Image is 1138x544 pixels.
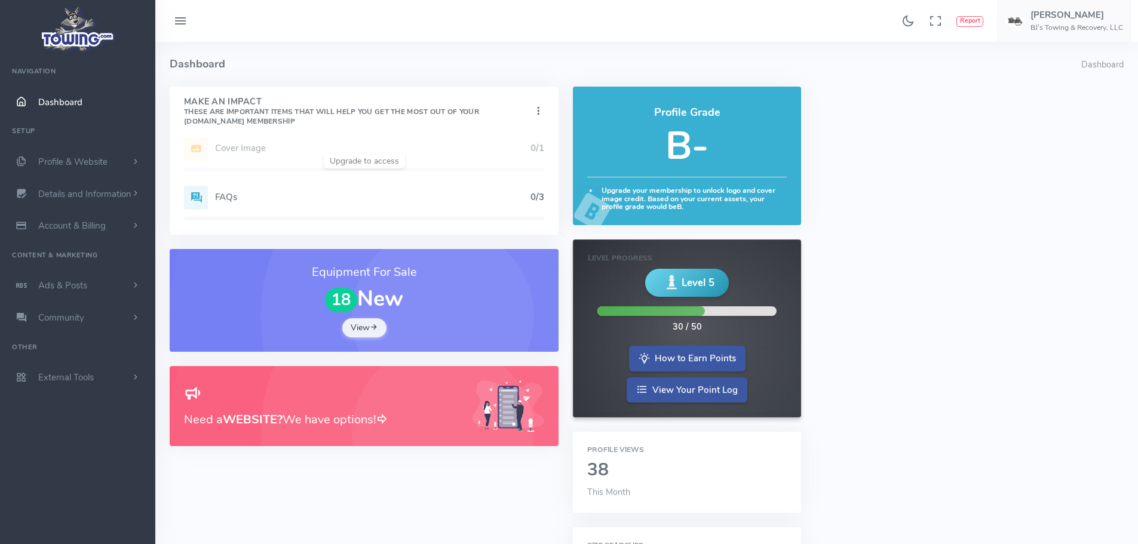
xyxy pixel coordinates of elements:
[956,16,983,27] button: Report
[473,380,544,432] img: Generic placeholder image
[1005,16,1024,27] img: user-image
[184,97,532,126] h4: Make An Impact
[587,187,786,211] h6: Upgrade your membership to unlock logo and cover image credit. Based on your current assets, your...
[215,192,530,202] h5: FAQs
[38,220,106,232] span: Account & Billing
[629,346,746,371] a: How to Earn Points
[587,125,786,167] h5: B-
[587,486,630,498] span: This Month
[184,410,458,429] h3: Need a We have options!
[170,42,1081,87] h4: Dashboard
[38,188,131,200] span: Details and Information
[38,279,87,291] span: Ads & Posts
[1030,24,1123,32] h6: BJ's Towing & Recovery, LLC
[184,107,479,126] small: These are important items that will help you get the most out of your [DOMAIN_NAME] Membership
[38,156,108,168] span: Profile & Website
[1030,10,1123,20] h5: [PERSON_NAME]
[530,192,544,202] h5: 0/3
[38,312,84,324] span: Community
[184,287,544,312] h1: New
[587,460,786,480] h2: 38
[627,377,747,403] a: View Your Point Log
[223,411,283,428] b: WEBSITE?
[677,202,682,211] strong: B
[587,107,786,119] h4: Profile Grade
[588,254,786,262] h6: Level Progress
[682,275,714,290] span: Level 5
[1081,59,1124,72] li: Dashboard
[184,263,544,281] h3: Equipment For Sale
[325,288,357,312] span: 18
[587,446,786,454] h6: Profile Views
[38,96,82,108] span: Dashboard
[38,4,118,54] img: logo
[342,318,387,337] a: View
[38,371,94,383] span: External Tools
[673,321,702,334] div: 30 / 50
